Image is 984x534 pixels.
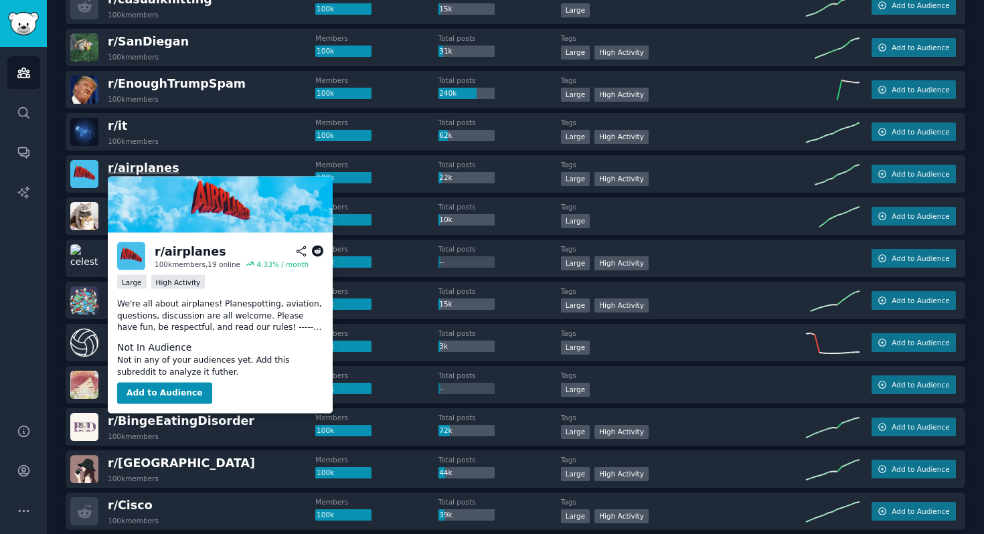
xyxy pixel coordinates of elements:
[108,119,127,132] span: r/ it
[151,275,206,289] div: High Activity
[108,474,159,483] div: 100k members
[70,160,98,188] img: airplanes
[872,80,956,99] button: Add to Audience
[108,161,179,175] span: r/ airplanes
[70,202,98,230] img: CatsOnCats
[315,46,372,58] div: 100k
[561,286,806,296] dt: Tags
[70,286,98,315] img: SocialParis
[108,414,254,428] span: r/ BingeEatingDisorder
[561,118,806,127] dt: Tags
[315,3,372,15] div: 100k
[315,172,372,184] div: 100k
[438,33,561,43] dt: Total posts
[892,127,949,137] span: Add to Audience
[438,413,561,422] dt: Total posts
[70,244,98,272] img: celestegame
[108,52,159,62] div: 100k members
[872,38,956,57] button: Add to Audience
[561,383,590,397] div: Large
[561,202,806,211] dt: Tags
[561,509,590,523] div: Large
[315,256,372,268] div: 100k
[438,371,561,380] dt: Total posts
[892,43,949,52] span: Add to Audience
[594,46,649,60] div: High Activity
[892,169,949,179] span: Add to Audience
[315,160,438,169] dt: Members
[872,249,956,268] button: Add to Audience
[108,516,159,525] div: 100k members
[438,298,495,310] div: 15k
[892,380,949,389] span: Add to Audience
[872,460,956,478] button: Add to Audience
[561,88,590,102] div: Large
[70,118,98,146] img: it
[561,425,590,439] div: Large
[257,260,309,269] div: 4.33 % / month
[438,509,495,521] div: 39k
[108,94,159,104] div: 100k members
[561,371,806,380] dt: Tags
[315,425,372,437] div: 100k
[892,211,949,221] span: Add to Audience
[117,355,323,378] dd: Not in any of your audiences yet. Add this subreddit to analyze it futher.
[438,329,561,338] dt: Total posts
[892,254,949,263] span: Add to Audience
[872,418,956,436] button: Add to Audience
[561,160,806,169] dt: Tags
[70,329,98,357] img: beachvolleyball
[438,46,495,58] div: 31k
[117,275,147,289] div: Large
[315,341,372,353] div: 100k
[438,214,495,226] div: 10k
[315,130,372,142] div: 100k
[872,207,956,226] button: Add to Audience
[594,509,649,523] div: High Activity
[315,383,372,395] div: 100k
[561,329,806,338] dt: Tags
[315,88,372,100] div: 100k
[70,413,98,441] img: BingeEatingDisorder
[315,202,438,211] dt: Members
[561,256,590,270] div: Large
[872,165,956,183] button: Add to Audience
[108,77,246,90] span: r/ EnoughTrumpSpam
[561,76,806,85] dt: Tags
[438,425,495,437] div: 72k
[594,172,649,186] div: High Activity
[594,298,649,313] div: High Activity
[438,160,561,169] dt: Total posts
[561,467,590,481] div: Large
[594,88,649,102] div: High Activity
[438,455,561,464] dt: Total posts
[8,12,39,35] img: GummySearch logo
[108,10,159,19] div: 100k members
[872,333,956,352] button: Add to Audience
[155,243,226,260] div: r/ airplanes
[892,507,949,516] span: Add to Audience
[892,296,949,305] span: Add to Audience
[315,298,372,310] div: 100k
[315,467,372,479] div: 100k
[315,76,438,85] dt: Members
[108,456,255,470] span: r/ [GEOGRAPHIC_DATA]
[315,371,438,380] dt: Members
[561,455,806,464] dt: Tags
[315,509,372,521] div: 100k
[438,88,495,100] div: 240k
[561,413,806,422] dt: Tags
[438,118,561,127] dt: Total posts
[872,375,956,394] button: Add to Audience
[438,244,561,254] dt: Total posts
[561,244,806,254] dt: Tags
[438,172,495,184] div: 22k
[594,256,649,270] div: High Activity
[117,298,323,334] p: We're all about airplanes! Planespotting, aviation, questions, discussion are all welcome. Please...
[117,383,212,404] button: Add to Audience
[438,497,561,507] dt: Total posts
[108,432,159,441] div: 100k members
[561,341,590,355] div: Large
[892,464,949,474] span: Add to Audience
[315,118,438,127] dt: Members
